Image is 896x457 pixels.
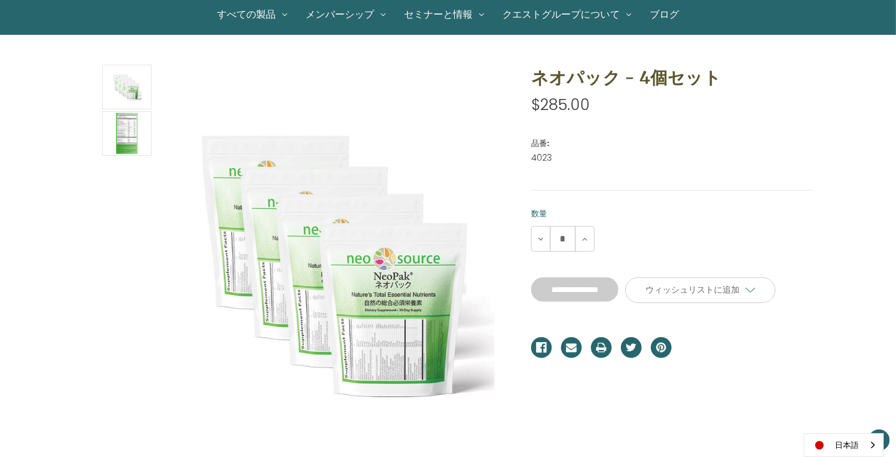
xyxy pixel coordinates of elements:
[531,94,590,115] span: $285.00
[531,208,812,220] label: 数量
[591,337,612,358] a: プリント
[804,434,883,456] a: 日本語
[531,137,809,150] dt: 品番:
[804,433,884,457] aside: Language selected: 日本語
[112,67,142,108] img: 日々の健康維持に必要な栄養素が手軽に摂れる、基礎となるサプリメント(ベースサプリメント)と、病気を防ぎ、健康を保つことに欠かせない、このような栄養素を出来るだけ効率良く体内に吸収させる、排泄物や...
[625,277,776,303] a: ウィッシュリストに追加
[531,152,812,164] dd: 4023
[645,284,740,295] span: ウィッシュリストに追加
[189,114,494,419] img: 日々の健康維持に必要な栄養素が手軽に摂れる、基礎となるサプリメント(ベースサプリメント)と、病気を防ぎ、健康を保つことに欠かせない、このような栄養素を出来るだけ効率良く体内に吸収させる、排泄物や...
[531,65,812,90] h1: ネオパック - 4個セット
[112,113,142,154] img: ビタミンＡ、ビタミンＣ、ビタミンＤ、ビタミンＥ、チアミン、リボフラビン、ナイアシン、ビタミンＢ６、葉酸、ビタミンＢ12、ビオチン、パントテン酸、カルシウム、ヨウ素、マグネシウム、亜鉛、セレニウム...
[804,433,884,457] div: Language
